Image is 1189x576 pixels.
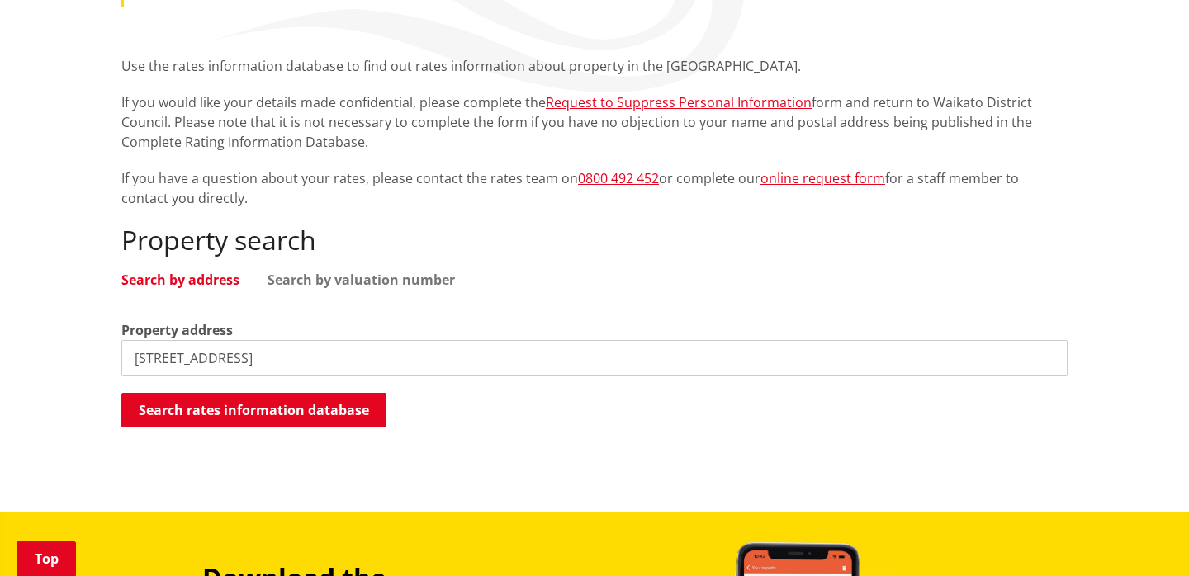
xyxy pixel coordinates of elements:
p: If you would like your details made confidential, please complete the form and return to Waikato ... [121,92,1068,152]
a: Search by valuation number [268,273,455,286]
p: Use the rates information database to find out rates information about property in the [GEOGRAPHI... [121,56,1068,76]
iframe: Messenger Launcher [1113,507,1172,566]
a: Top [17,541,76,576]
a: Request to Suppress Personal Information [546,93,812,111]
a: online request form [760,169,885,187]
button: Search rates information database [121,393,386,427]
a: 0800 492 452 [578,169,659,187]
label: Property address [121,320,233,340]
a: Search by address [121,273,239,286]
input: e.g. Duke Street NGARUAWAHIA [121,340,1068,376]
p: If you have a question about your rates, please contact the rates team on or complete our for a s... [121,168,1068,208]
h2: Property search [121,224,1068,256]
